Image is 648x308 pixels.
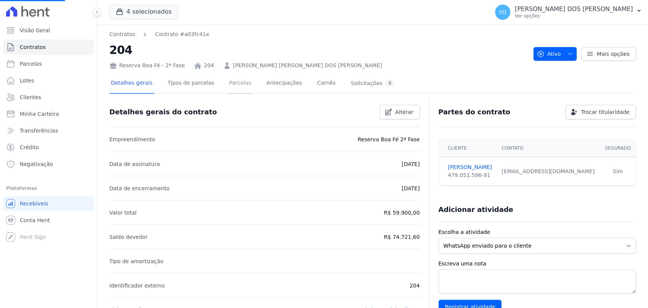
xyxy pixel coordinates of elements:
[581,47,636,61] a: Mais opções
[20,43,46,51] span: Contratos
[3,213,94,228] a: Conta Hent
[515,5,633,13] p: [PERSON_NAME] DOS [PERSON_NAME]
[3,90,94,105] a: Clientes
[20,127,58,134] span: Transferências
[228,74,253,94] a: Parcelas
[489,2,648,23] button: YD [PERSON_NAME] DOS [PERSON_NAME] Ver opções
[109,107,217,117] h3: Detalhes gerais do contrato
[3,106,94,122] a: Minha Carteira
[380,105,420,119] a: Alterar
[533,47,577,61] button: Ativo
[109,30,527,38] nav: Breadcrumb
[438,228,636,236] label: Escolha a atividade
[600,139,635,157] th: Segurado
[20,93,41,101] span: Clientes
[497,139,600,157] th: Contato
[565,105,636,119] a: Trocar titularidade
[3,123,94,138] a: Transferências
[3,196,94,211] a: Recebíveis
[438,107,511,117] h3: Partes do contrato
[20,144,39,151] span: Crédito
[166,74,216,94] a: Tipos de parcelas
[3,156,94,172] a: Negativação
[395,108,413,116] span: Alterar
[265,74,304,94] a: Antecipações
[581,108,629,116] span: Trocar titularidade
[384,232,419,242] p: R$ 74.721,60
[351,80,394,87] div: Solicitações
[109,41,527,58] h2: 204
[402,160,419,169] p: [DATE]
[109,184,170,193] p: Data de encerramento
[358,135,419,144] p: Reserva Boa Fé 2ª Fase
[448,171,493,179] div: 479.051.586-91
[499,9,506,15] span: YD
[349,74,396,94] a: Solicitações0
[109,160,160,169] p: Data de assinatura
[109,30,209,38] nav: Breadcrumb
[501,167,596,175] div: [EMAIL_ADDRESS][DOMAIN_NAME]
[109,135,155,144] p: Empreendimento
[402,184,419,193] p: [DATE]
[20,27,50,34] span: Visão Geral
[20,77,34,84] span: Lotes
[384,208,419,217] p: R$ 59.900,00
[597,50,629,58] span: Mais opções
[3,140,94,155] a: Crédito
[3,39,94,55] a: Contratos
[20,160,53,168] span: Negativação
[3,73,94,88] a: Lotes
[109,62,185,69] div: Reserva Boa Fé - 2ª Fase
[155,30,209,38] a: Contrato #a03fc41e
[204,62,214,69] a: 204
[315,74,337,94] a: Carnês
[3,56,94,71] a: Parcelas
[20,216,50,224] span: Conta Hent
[109,74,154,94] a: Detalhes gerais
[109,257,164,266] p: Tipo de amortização
[439,139,497,157] th: Cliente
[600,157,635,186] td: Sim
[109,5,178,19] button: 4 selecionados
[20,60,42,68] span: Parcelas
[233,62,382,69] a: [PERSON_NAME] [PERSON_NAME] DOS [PERSON_NAME]
[20,110,59,118] span: Minha Carteira
[3,23,94,38] a: Visão Geral
[6,184,91,193] div: Plataformas
[109,281,165,290] p: Identificador externo
[537,47,561,61] span: Ativo
[109,232,148,242] p: Saldo devedor
[438,260,636,268] label: Escreva uma nota
[438,205,513,214] h3: Adicionar atividade
[515,13,633,19] p: Ver opções
[20,200,48,207] span: Recebíveis
[385,80,394,87] div: 0
[109,30,135,38] a: Contratos
[448,163,493,171] a: [PERSON_NAME]
[109,208,137,217] p: Valor total
[410,281,420,290] p: 204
